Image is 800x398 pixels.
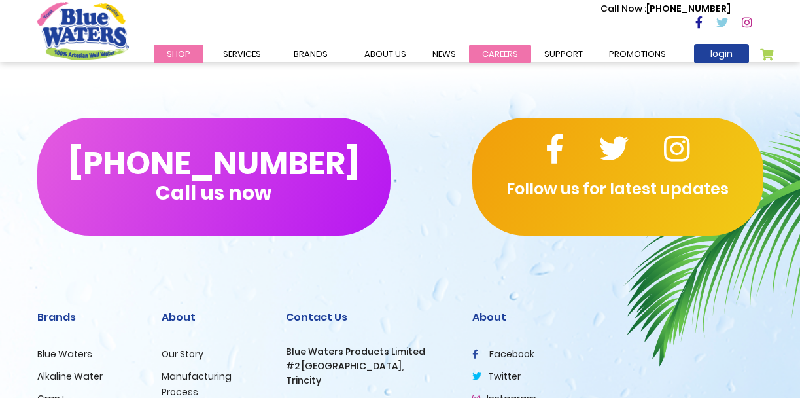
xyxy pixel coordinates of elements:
[531,45,596,63] a: support
[37,311,142,323] h2: Brands
[37,2,129,60] a: store logo
[167,48,190,60] span: Shop
[472,311,763,323] h2: About
[286,346,453,357] h3: Blue Waters Products Limited
[469,45,531,63] a: careers
[600,2,731,16] p: [PHONE_NUMBER]
[37,370,103,383] a: Alkaline Water
[600,2,646,15] span: Call Now :
[472,348,534,361] a: facebook
[37,118,391,236] button: [PHONE_NUMBER]Call us now
[162,348,203,361] a: Our Story
[419,45,469,63] a: News
[286,375,453,386] h3: Trincity
[294,48,328,60] span: Brands
[694,44,749,63] a: login
[596,45,679,63] a: Promotions
[37,348,92,361] a: Blue Waters
[162,311,266,323] h2: About
[472,370,521,383] a: twitter
[351,45,419,63] a: about us
[286,361,453,372] h3: #2 [GEOGRAPHIC_DATA],
[472,177,763,201] p: Follow us for latest updates
[223,48,261,60] span: Services
[286,311,453,323] h2: Contact Us
[156,189,271,196] span: Call us now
